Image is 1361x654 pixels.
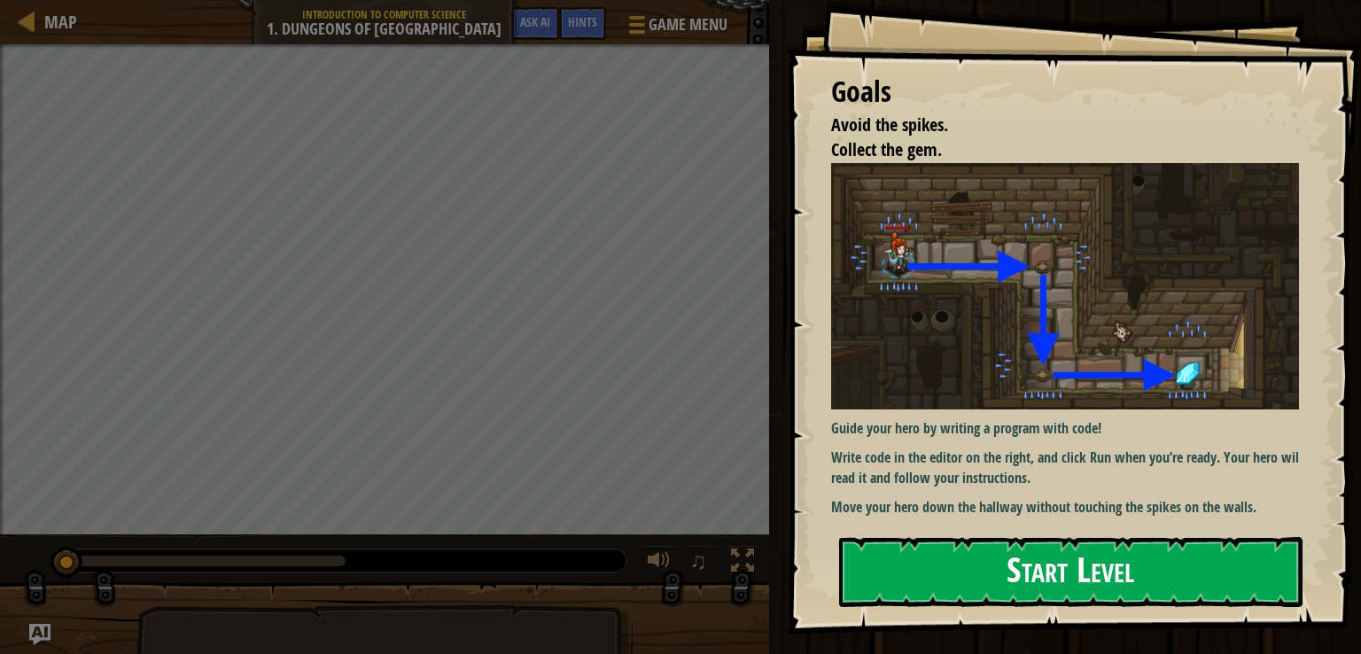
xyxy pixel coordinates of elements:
[44,10,77,34] span: Map
[689,548,707,574] span: ♫
[831,72,1299,113] div: Goals
[725,545,760,581] button: Toggle fullscreen
[831,497,1312,518] p: Move your hero down the hallway without touching the spikes on the walls.
[831,113,948,136] span: Avoid the spikes.
[29,624,51,645] button: Ask AI
[831,163,1312,409] img: Dungeons of kithgard
[831,418,1312,439] p: Guide your hero by writing a program with code!
[839,537,1303,607] button: Start Level
[642,545,677,581] button: Adjust volume
[649,13,727,36] span: Game Menu
[615,7,738,49] button: Game Menu
[831,448,1312,488] p: Write code in the editor on the right, and click Run when you’re ready. Your hero will read it an...
[809,113,1295,138] li: Avoid the spikes.
[520,13,550,30] span: Ask AI
[831,137,942,161] span: Collect the gem.
[686,545,716,581] button: ♫
[511,7,559,40] button: Ask AI
[35,10,77,34] a: Map
[568,13,597,30] span: Hints
[809,137,1295,163] li: Collect the gem.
